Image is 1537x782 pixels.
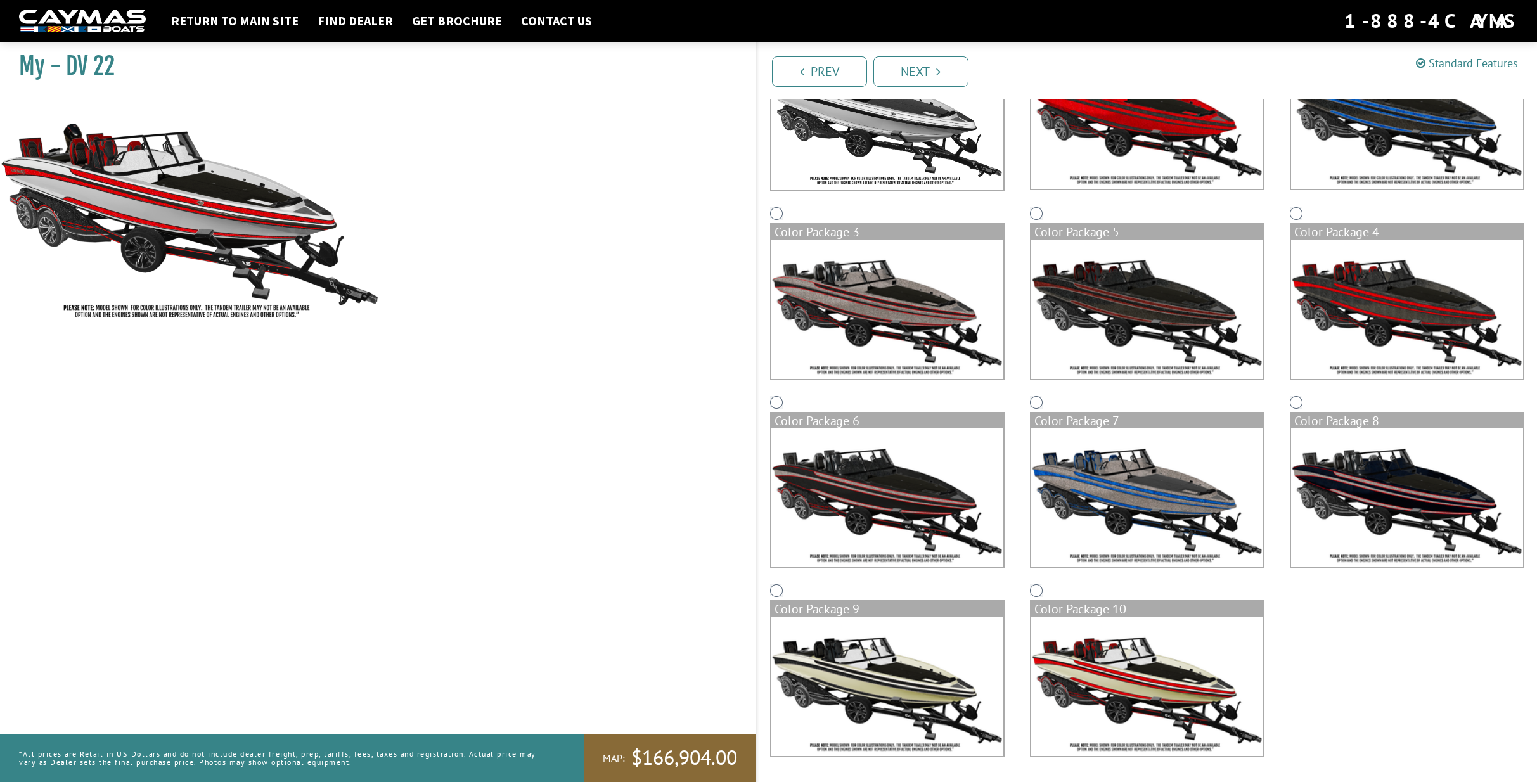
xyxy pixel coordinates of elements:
[631,745,737,771] span: $166,904.00
[19,10,146,33] img: white-logo-c9c8dbefe5ff5ceceb0f0178aa75bf4bb51f6bca0971e226c86eb53dfe498488.png
[406,13,508,29] a: Get Brochure
[1291,224,1523,240] div: Color Package 4
[1031,617,1263,756] img: color_package_371.png
[771,617,1003,756] img: color_package_370.png
[771,428,1003,568] img: color_package_367.png
[584,734,756,782] a: MAP:$166,904.00
[771,413,1003,428] div: Color Package 6
[19,52,724,80] h1: My - DV 22
[1031,49,1263,189] img: color_package_362.png
[515,13,598,29] a: Contact Us
[311,13,399,29] a: Find Dealer
[771,224,1003,240] div: Color Package 3
[1291,49,1523,189] img: color_package_363.png
[603,752,625,765] span: MAP:
[1416,56,1518,70] a: Standard Features
[1344,7,1518,35] div: 1-888-4CAYMAS
[1031,601,1263,617] div: Color Package 10
[1031,428,1263,568] img: color_package_368.png
[873,56,968,87] a: Next
[1291,240,1523,379] img: color_package_366.png
[1031,413,1263,428] div: Color Package 7
[771,49,1003,190] img: DV22-Base-Layer.png
[772,56,867,87] a: Prev
[771,601,1003,617] div: Color Package 9
[19,743,555,772] p: *All prices are Retail in US Dollars and do not include dealer freight, prep, tariffs, fees, taxe...
[771,240,1003,379] img: color_package_364.png
[1031,240,1263,379] img: color_package_365.png
[165,13,305,29] a: Return to main site
[1291,428,1523,568] img: color_package_369.png
[1291,413,1523,428] div: Color Package 8
[1031,224,1263,240] div: Color Package 5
